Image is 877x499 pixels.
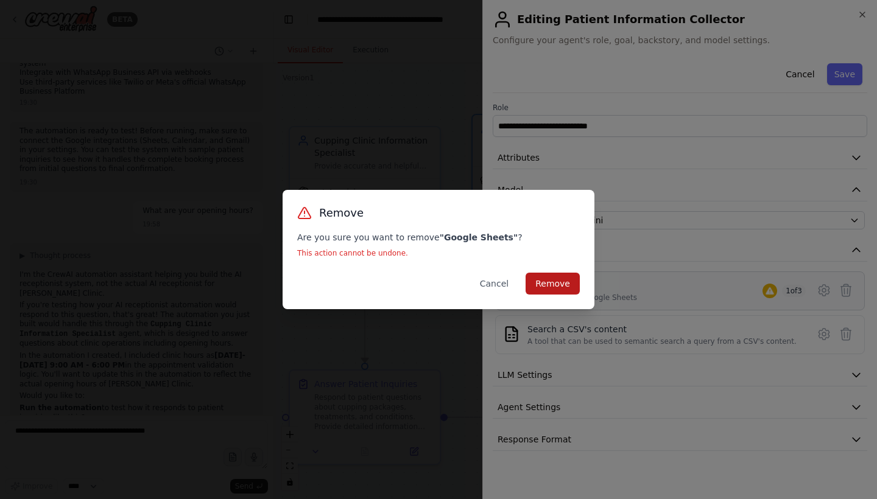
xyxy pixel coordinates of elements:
[470,273,518,295] button: Cancel
[297,231,580,243] p: Are you sure you want to remove ?
[440,232,518,242] strong: " Google Sheets "
[297,248,580,258] p: This action cannot be undone.
[319,204,364,222] h3: Remove
[526,273,580,295] button: Remove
